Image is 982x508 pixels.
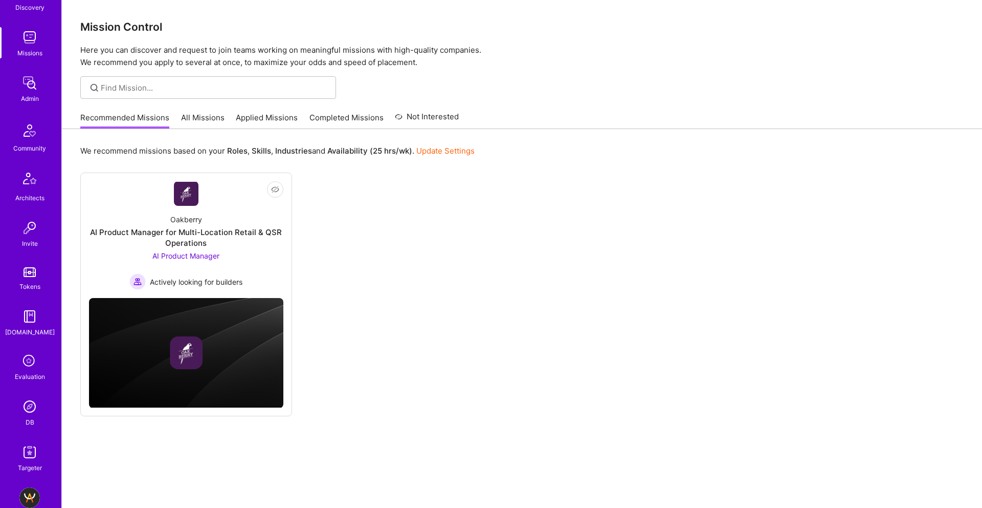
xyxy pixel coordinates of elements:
h3: Mission Control [80,20,964,33]
div: Oakberry [170,214,202,225]
div: Community [13,143,46,154]
img: Company logo [170,336,203,369]
a: Recommended Missions [80,112,169,129]
img: Company Logo [174,182,198,206]
div: Discovery [15,2,44,13]
img: Invite [19,218,40,238]
div: [DOMAIN_NAME] [5,327,55,337]
span: Actively looking for builders [150,277,242,287]
a: Not Interested [395,111,459,129]
b: Availability (25 hrs/wk) [327,146,412,156]
a: BuildTeam [17,488,42,508]
p: We recommend missions based on your , , and . [80,145,475,156]
a: Applied Missions [236,112,298,129]
div: Invite [22,238,38,249]
i: icon SelectionTeam [20,352,39,371]
img: guide book [19,306,40,327]
div: Admin [21,93,39,104]
a: Company LogoOakberryAI Product Manager for Multi-Location Retail & QSR OperationsAI Product Manag... [89,181,283,290]
img: admin teamwork [19,73,40,93]
img: Actively looking for builders [129,273,146,290]
b: Industries [275,146,312,156]
div: Tokens [19,281,40,292]
p: Here you can discover and request to join teams working on meaningful missions with high-quality ... [80,44,964,69]
img: Community [17,118,42,143]
i: icon SearchGrey [88,82,100,94]
input: Find Mission... [101,82,328,93]
img: Architects [17,168,42,193]
a: Completed Missions [309,112,384,129]
div: Architects [15,193,44,203]
a: All Missions [181,112,225,129]
img: Skill Targeter [19,442,40,462]
img: cover [89,298,283,408]
div: Evaluation [15,371,45,382]
img: tokens [24,267,36,277]
img: Admin Search [19,396,40,417]
img: teamwork [19,27,40,48]
a: Update Settings [416,146,475,156]
div: AI Product Manager for Multi-Location Retail & QSR Operations [89,227,283,248]
div: Missions [17,48,42,58]
div: Targeter [18,462,42,473]
div: DB [26,417,34,428]
span: AI Product Manager [152,251,219,260]
i: icon EyeClosed [271,185,279,194]
b: Roles [227,146,248,156]
b: Skills [252,146,271,156]
img: BuildTeam [19,488,40,508]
